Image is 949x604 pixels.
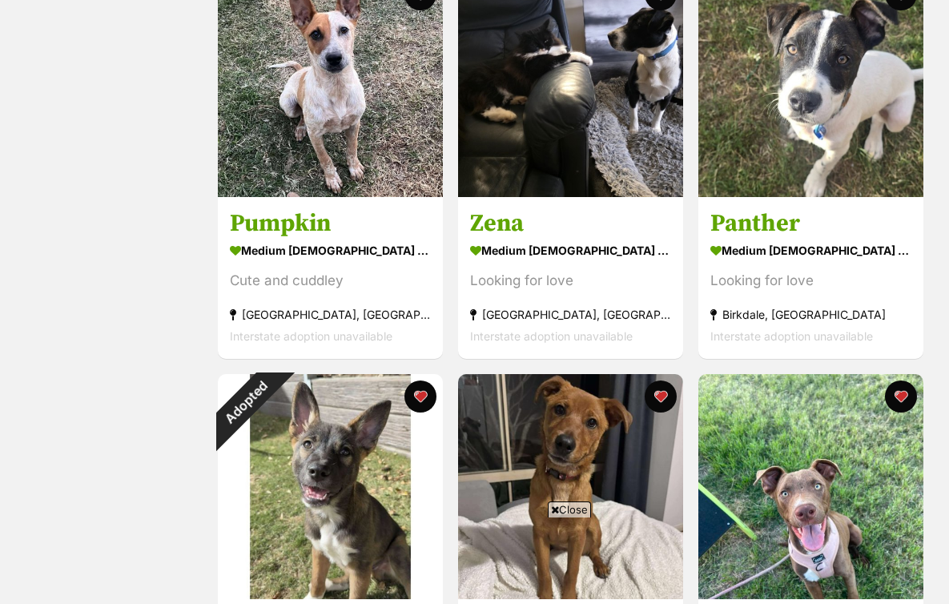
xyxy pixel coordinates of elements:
[470,270,671,292] div: Looking for love
[230,208,431,239] h3: Pumpkin
[548,501,591,517] span: Close
[230,329,392,343] span: Interstate adoption unavailable
[404,381,436,413] button: favourite
[470,304,671,325] div: [GEOGRAPHIC_DATA], [GEOGRAPHIC_DATA]
[470,208,671,239] h3: Zena
[885,381,917,413] button: favourite
[710,270,911,292] div: Looking for love
[458,196,683,359] a: Zena medium [DEMOGRAPHIC_DATA] Dog Looking for love [GEOGRAPHIC_DATA], [GEOGRAPHIC_DATA] Intersta...
[470,239,671,262] div: medium [DEMOGRAPHIC_DATA] Dog
[710,304,911,325] div: Birkdale, [GEOGRAPHIC_DATA]
[230,304,431,325] div: [GEOGRAPHIC_DATA], [GEOGRAPHIC_DATA]
[183,524,766,596] iframe: Advertisement
[458,374,683,599] img: Evie
[470,329,633,343] span: Interstate adoption unavailable
[710,239,911,262] div: medium [DEMOGRAPHIC_DATA] Dog
[698,196,923,359] a: Panther medium [DEMOGRAPHIC_DATA] Dog Looking for love Birkdale, [GEOGRAPHIC_DATA] Interstate ado...
[698,374,923,599] img: Jerry
[230,270,431,292] div: Cute and cuddley
[218,374,443,599] img: Beans
[230,239,431,262] div: medium [DEMOGRAPHIC_DATA] Dog
[218,196,443,359] a: Pumpkin medium [DEMOGRAPHIC_DATA] Dog Cute and cuddley [GEOGRAPHIC_DATA], [GEOGRAPHIC_DATA] Inter...
[710,208,911,239] h3: Panther
[710,329,873,343] span: Interstate adoption unavailable
[645,381,677,413] button: favourite
[196,352,296,452] div: Adopted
